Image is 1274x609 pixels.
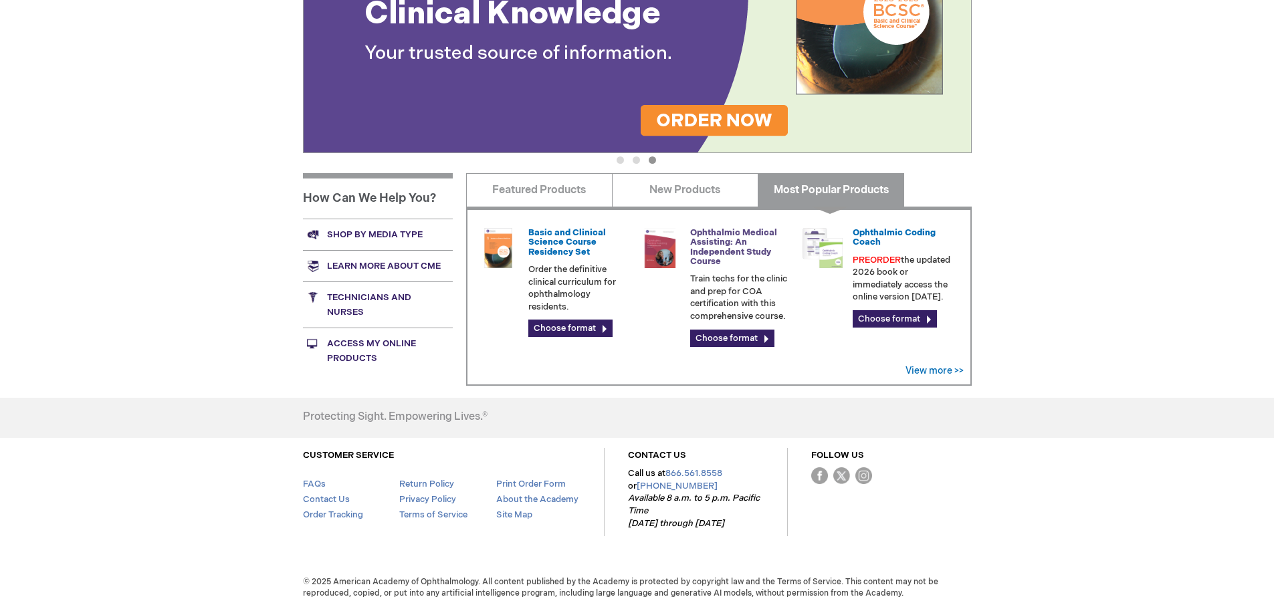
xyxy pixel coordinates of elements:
[640,228,680,268] img: 0219007u_51.png
[690,227,777,267] a: Ophthalmic Medical Assisting: An Independent Study Course
[496,509,532,520] a: Site Map
[528,320,613,337] a: Choose format
[758,173,904,207] a: Most Popular Products
[303,450,394,461] a: CUSTOMER SERVICE
[303,219,453,250] a: Shop by media type
[690,273,792,322] p: Train techs for the clinic and prep for COA certification with this comprehensive course.
[906,365,964,376] a: View more >>
[649,156,656,164] button: 3 of 3
[628,493,760,528] em: Available 8 a.m. to 5 p.m. Pacific Time [DATE] through [DATE]
[633,156,640,164] button: 2 of 3
[399,479,454,489] a: Return Policy
[496,494,578,505] a: About the Academy
[855,467,872,484] img: instagram
[399,509,467,520] a: Terms of Service
[528,263,630,313] p: Order the definitive clinical curriculum for ophthalmology residents.
[853,310,937,328] a: Choose format
[665,468,722,479] a: 866.561.8558
[628,467,764,529] p: Call us at or
[853,227,936,247] a: Ophthalmic Coding Coach
[303,494,350,505] a: Contact Us
[293,576,982,599] span: © 2025 American Academy of Ophthalmology. All content published by the Academy is protected by co...
[303,509,363,520] a: Order Tracking
[690,330,774,347] a: Choose format
[628,450,686,461] a: CONTACT US
[303,479,326,489] a: FAQs
[853,254,954,303] p: the updated 2026 book or immediately access the online version [DATE].
[637,481,718,491] a: [PHONE_NUMBER]
[833,467,850,484] img: Twitter
[478,228,518,268] img: 02850963u_47.png
[612,173,758,207] a: New Products
[466,173,613,207] a: Featured Products
[303,411,488,423] h4: Protecting Sight. Empowering Lives.®
[303,328,453,374] a: Access My Online Products
[528,227,606,257] a: Basic and Clinical Science Course Residency Set
[303,281,453,328] a: Technicians and nurses
[803,228,843,268] img: CODNGU.png
[399,494,456,505] a: Privacy Policy
[303,173,453,219] h1: How Can We Help You?
[811,450,864,461] a: FOLLOW US
[496,479,566,489] a: Print Order Form
[303,250,453,281] a: Learn more about CME
[853,255,901,265] font: PREORDER
[811,467,828,484] img: Facebook
[617,156,624,164] button: 1 of 3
